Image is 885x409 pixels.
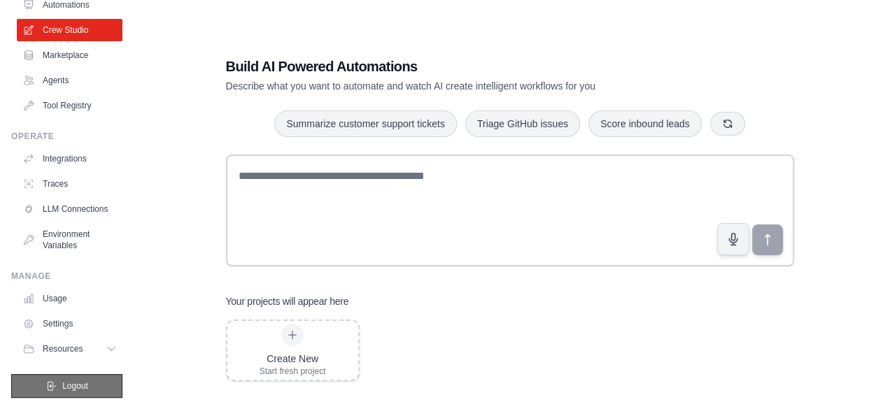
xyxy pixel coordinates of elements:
[17,69,122,92] a: Agents
[17,287,122,310] a: Usage
[11,374,122,398] button: Logout
[710,112,745,136] button: Get new suggestions
[815,342,885,409] div: Widget de chat
[17,338,122,360] button: Resources
[11,271,122,282] div: Manage
[465,110,580,137] button: Triage GitHub issues
[17,44,122,66] a: Marketplace
[17,94,122,117] a: Tool Registry
[260,352,326,366] div: Create New
[260,366,326,377] div: Start fresh project
[717,223,749,255] button: Click to speak your automation idea
[226,294,349,308] h3: Your projects will appear here
[274,110,456,137] button: Summarize customer support tickets
[17,19,122,41] a: Crew Studio
[17,198,122,220] a: LLM Connections
[17,173,122,195] a: Traces
[17,148,122,170] a: Integrations
[43,343,83,354] span: Resources
[226,57,696,76] h1: Build AI Powered Automations
[11,131,122,142] div: Operate
[588,110,702,137] button: Score inbound leads
[17,313,122,335] a: Settings
[17,223,122,257] a: Environment Variables
[62,380,88,392] span: Logout
[226,79,696,93] p: Describe what you want to automate and watch AI create intelligent workflows for you
[815,342,885,409] iframe: Chat Widget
